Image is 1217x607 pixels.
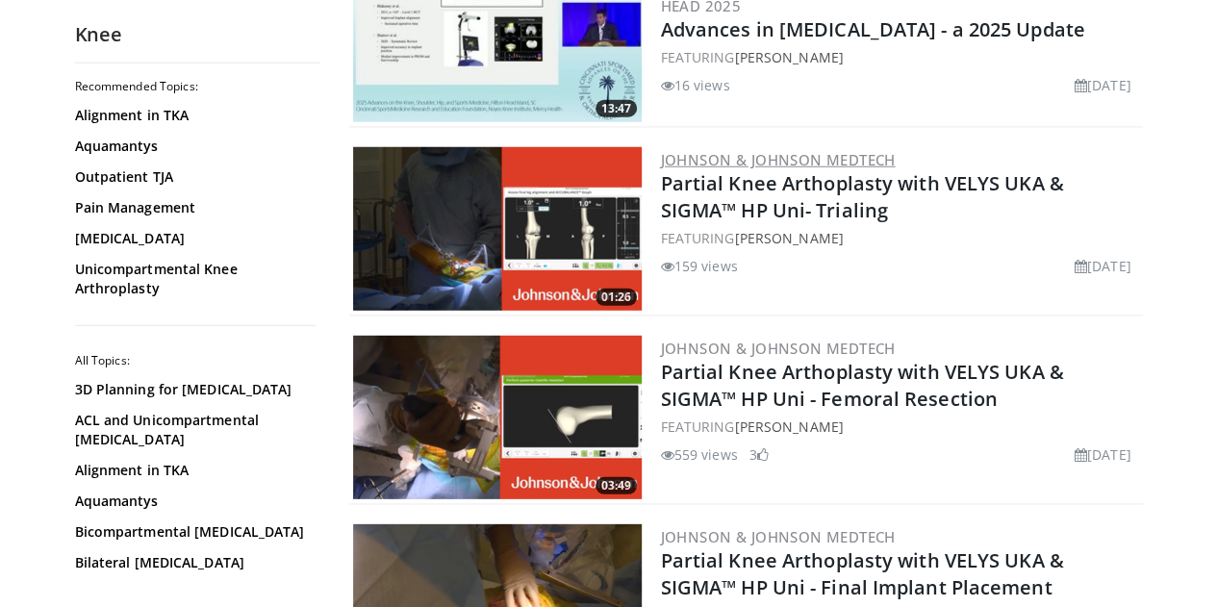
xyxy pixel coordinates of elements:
a: Pain Management [75,198,311,217]
a: ACL and Unicompartmental [MEDICAL_DATA] [75,411,311,449]
a: Bicompartmental [MEDICAL_DATA] [75,522,311,542]
span: 13:47 [596,100,637,117]
span: 01:26 [596,289,637,306]
span: 03:49 [596,477,637,494]
li: [DATE] [1075,444,1131,465]
a: Outpatient TJA [75,167,311,187]
div: FEATURING [661,417,1139,437]
a: Partial Knee Arthoplasty with VELYS UKA & SIGMA™ HP Uni- Trialing [661,170,1064,223]
a: Aquamantys [75,492,311,511]
a: Partial Knee Arthoplasty with VELYS UKA & SIGMA™ HP Uni - Final Implant Placement [661,547,1064,600]
a: Partial Knee Arthoplasty with VELYS UKA & SIGMA™ HP Uni - Femoral Resection [661,359,1064,412]
a: Johnson & Johnson MedTech [661,527,896,546]
a: [PERSON_NAME] [734,417,843,436]
a: Johnson & Johnson MedTech [661,339,896,358]
a: Johnson & Johnson MedTech [661,150,896,169]
a: Blood Loss Management [75,584,311,603]
a: 3D Planning for [MEDICAL_DATA] [75,380,311,399]
a: [MEDICAL_DATA] [75,229,311,248]
a: 01:26 [353,147,642,311]
li: 159 views [661,256,738,276]
a: Alignment in TKA [75,106,311,125]
li: 16 views [661,75,730,95]
a: Aquamantys [75,137,311,156]
div: FEATURING [661,228,1139,248]
li: 3 [749,444,769,465]
a: [PERSON_NAME] [734,48,843,66]
li: 559 views [661,444,738,465]
a: Unicompartmental Knee Arthroplasty [75,260,311,298]
a: 03:49 [353,336,642,499]
a: Advances in [MEDICAL_DATA] - a 2025 Update [661,16,1085,42]
li: [DATE] [1075,256,1131,276]
h2: Recommended Topics: [75,79,316,94]
img: 54517014-b7e0-49d7-8366-be4d35b6cc59.png.300x170_q85_crop-smart_upscale.png [353,147,642,311]
li: [DATE] [1075,75,1131,95]
a: Alignment in TKA [75,461,311,480]
h2: All Topics: [75,353,316,368]
div: FEATURING [661,47,1139,67]
h2: Knee [75,22,320,47]
a: [PERSON_NAME] [734,229,843,247]
img: 13513cbe-2183-4149-ad2a-2a4ce2ec625a.png.300x170_q85_crop-smart_upscale.png [353,336,642,499]
a: Bilateral [MEDICAL_DATA] [75,553,311,572]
